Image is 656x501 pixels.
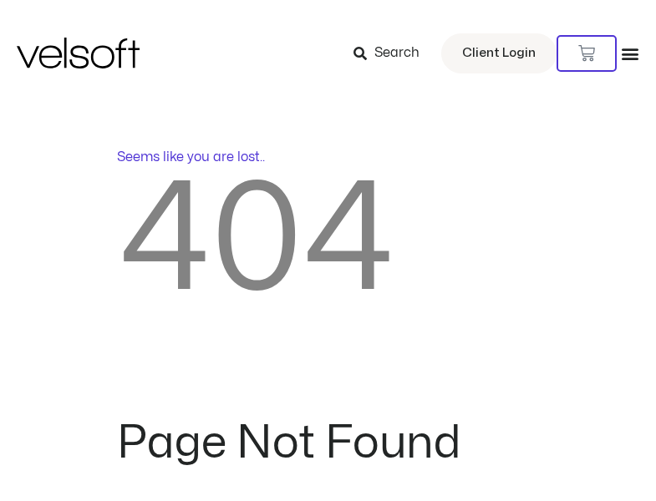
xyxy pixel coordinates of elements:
h2: 404 [117,167,540,316]
span: Search [374,43,420,64]
a: Client Login [441,33,557,73]
p: Seems like you are lost.. [117,147,540,167]
h2: Page Not Found [117,421,540,466]
span: Client Login [462,43,536,64]
a: Search [353,39,431,68]
div: Menu Toggle [621,44,639,63]
img: Velsoft Training Materials [17,38,140,68]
